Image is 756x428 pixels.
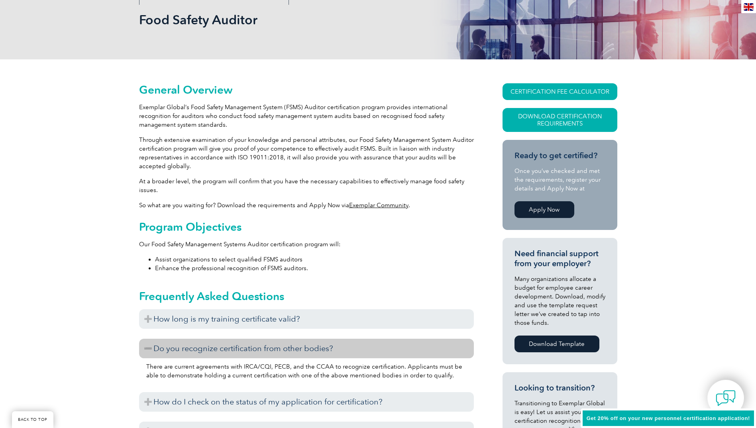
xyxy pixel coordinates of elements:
[139,240,474,249] p: Our Food Safety Management Systems Auditor certification program will:
[716,388,736,408] img: contact-chat.png
[744,3,754,11] img: en
[514,336,599,352] a: Download Template
[139,339,474,358] h3: Do you recognize certification from other bodies?
[139,83,474,96] h2: General Overview
[139,220,474,233] h2: Program Objectives
[587,415,750,421] span: Get 20% off on your new personnel certification application!
[514,249,605,269] h3: Need financial support from your employer?
[139,290,474,302] h2: Frequently Asked Questions
[514,275,605,327] p: Many organizations allocate a budget for employee career development. Download, modify and use th...
[139,103,474,129] p: Exemplar Global’s Food Safety Management System (FSMS) Auditor certification program provides int...
[514,201,574,218] a: Apply Now
[139,392,474,412] h3: How do I check on the status of my application for certification?
[514,151,605,161] h3: Ready to get certified?
[139,309,474,329] h3: How long is my training certificate valid?
[146,362,467,380] p: There are current agreements with IRCA/CQI, PECB, and the CCAA to recognize certification. Applic...
[139,201,474,210] p: So what are you waiting for? Download the requirements and Apply Now via .
[12,411,53,428] a: BACK TO TOP
[503,108,617,132] a: Download Certification Requirements
[139,177,474,194] p: At a broader level, the program will confirm that you have the necessary capabilities to effectiv...
[514,167,605,193] p: Once you’ve checked and met the requirements, register your details and Apply Now at
[139,135,474,171] p: Through extensive examination of your knowledge and personal attributes, our Food Safety Manageme...
[349,202,408,209] a: Exemplar Community
[503,83,617,100] a: CERTIFICATION FEE CALCULATOR
[155,255,474,264] li: Assist organizations to select qualified FSMS auditors
[514,383,605,393] h3: Looking to transition?
[139,12,445,27] h1: Food Safety Auditor
[155,264,474,273] li: Enhance the professional recognition of FSMS auditors.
